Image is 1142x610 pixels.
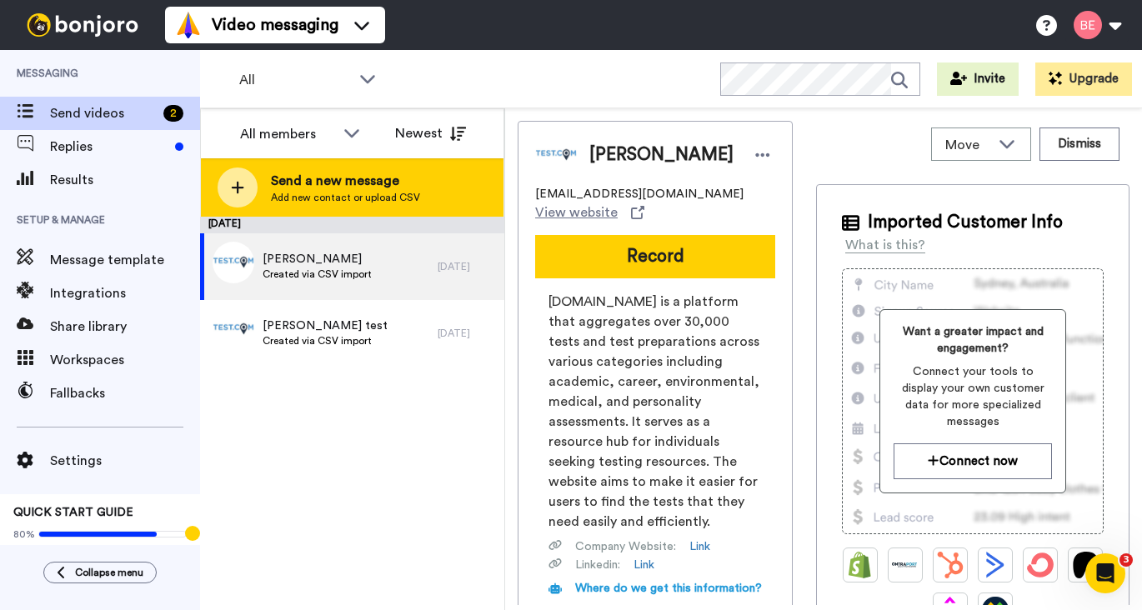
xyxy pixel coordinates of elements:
[13,507,133,518] span: QUICK START GUIDE
[535,186,744,202] span: [EMAIL_ADDRESS][DOMAIN_NAME]
[263,317,388,334] span: [PERSON_NAME] test
[1119,553,1133,567] span: 3
[1027,552,1054,578] img: ConvertKit
[1072,552,1099,578] img: Patreon
[213,308,254,350] img: c3ab5747-33ae-4641-9972-6153c3f87a6a.jpg
[847,552,874,578] img: Shopify
[1035,62,1132,96] button: Upgrade
[50,103,157,123] span: Send videos
[535,202,618,222] span: View website
[689,538,710,555] a: Link
[50,350,200,370] span: Workspaces
[1085,553,1125,593] iframe: Intercom live chat
[20,13,145,37] img: bj-logo-header-white.svg
[175,12,202,38] img: vm-color.svg
[982,552,1009,578] img: ActiveCampaign
[185,526,200,541] div: Tooltip anchor
[75,566,143,579] span: Collapse menu
[50,170,200,190] span: Results
[13,527,35,541] span: 80%
[575,538,676,555] span: Company Website :
[43,562,157,583] button: Collapse menu
[438,327,496,340] div: [DATE]
[200,217,504,233] div: [DATE]
[894,323,1052,357] span: Want a greater impact and engagement?
[212,13,338,37] span: Video messaging
[937,552,964,578] img: Hubspot
[535,202,644,222] a: View website
[271,191,420,204] span: Add new contact or upload CSV
[50,283,200,303] span: Integrations
[50,137,168,157] span: Replies
[163,105,183,122] div: 2
[13,544,187,557] span: Improve deliverability by sending [PERSON_NAME]’s from your own email
[438,260,496,273] div: [DATE]
[945,135,990,155] span: Move
[263,334,388,347] span: Created via CSV import
[937,62,1019,96] button: Invite
[634,557,654,573] a: Link
[548,292,762,532] span: [DOMAIN_NAME] is a platform that aggregates over 30,000 tests and test preparations across variou...
[892,552,919,578] img: Ontraport
[868,210,1063,235] span: Imported Customer Info
[239,70,351,90] span: All
[535,235,775,278] button: Record
[263,251,372,267] span: [PERSON_NAME]
[575,557,620,573] span: Linkedin :
[894,443,1052,479] button: Connect now
[240,124,335,144] div: All members
[50,317,200,337] span: Share library
[383,117,478,150] button: Newest
[535,134,577,176] img: Image of Gerry Test
[575,582,762,594] span: Where do we get this information?
[213,242,254,283] img: 1872f109-c6ee-4d46-94bb-d3d02171c634.jpg
[50,451,200,471] span: Settings
[894,363,1052,430] span: Connect your tools to display your own customer data for more specialized messages
[271,171,420,191] span: Send a new message
[50,250,200,270] span: Message template
[589,142,734,167] span: [PERSON_NAME]
[845,235,925,255] div: What is this?
[50,383,200,403] span: Fallbacks
[1039,127,1119,161] button: Dismiss
[263,267,372,281] span: Created via CSV import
